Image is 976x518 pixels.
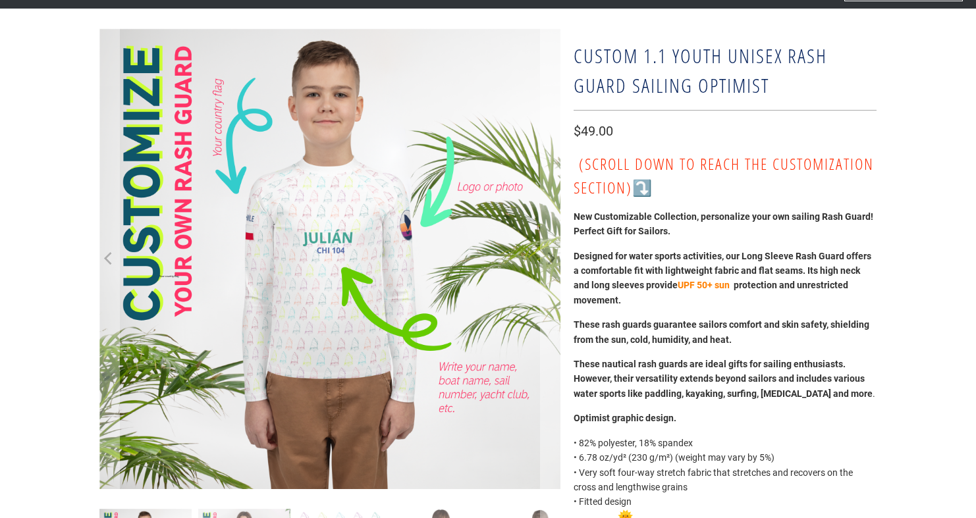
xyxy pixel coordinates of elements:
span: $49.00 [574,123,613,139]
strong: These nautical rash guards are ideal gifts for sailing enthusiasts. However, their versatility ex... [574,359,873,399]
strong: New Customizable Collection, personalize your own sailing Rash Guard! Perfect Gift for Sailors. [574,211,873,236]
h1: Custom 1.1 Youth Unisex Rash Guard Sailing Optimist [574,38,877,100]
button: Previous [99,28,120,489]
strong: protection and unrestricted movement. [574,280,848,305]
span: ⤵️ [632,176,653,198]
span: (Scroll down to reach the customization section) [574,153,874,198]
strong: Designed for water sports activities, our Long Sleeve Rash Guard offers a comfortable fit with li... [574,251,871,291]
strong: Optimist graphic design. [574,413,676,423]
button: Next [540,28,561,489]
strong: These rash guards guarantee sailors comfort and skin safety, shielding from the sun, cold, humidi... [574,319,869,344]
span: UPF 50+ sun [678,280,730,290]
a: Custom 1.1 Youth Unisex Rash Guard Sailing Optimist [99,28,560,489]
span: • 6.78 oz/yd² (230 g/m²) (weight may vary by 5%) [574,452,774,463]
p: . [574,357,877,401]
span: • 82% polyester, 18% spandex [574,438,693,448]
span: • Fitted design [574,496,632,507]
span: • Very soft four-way stretch fabric that stretches and recovers on the cross and lengthwise grains [574,467,853,492]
